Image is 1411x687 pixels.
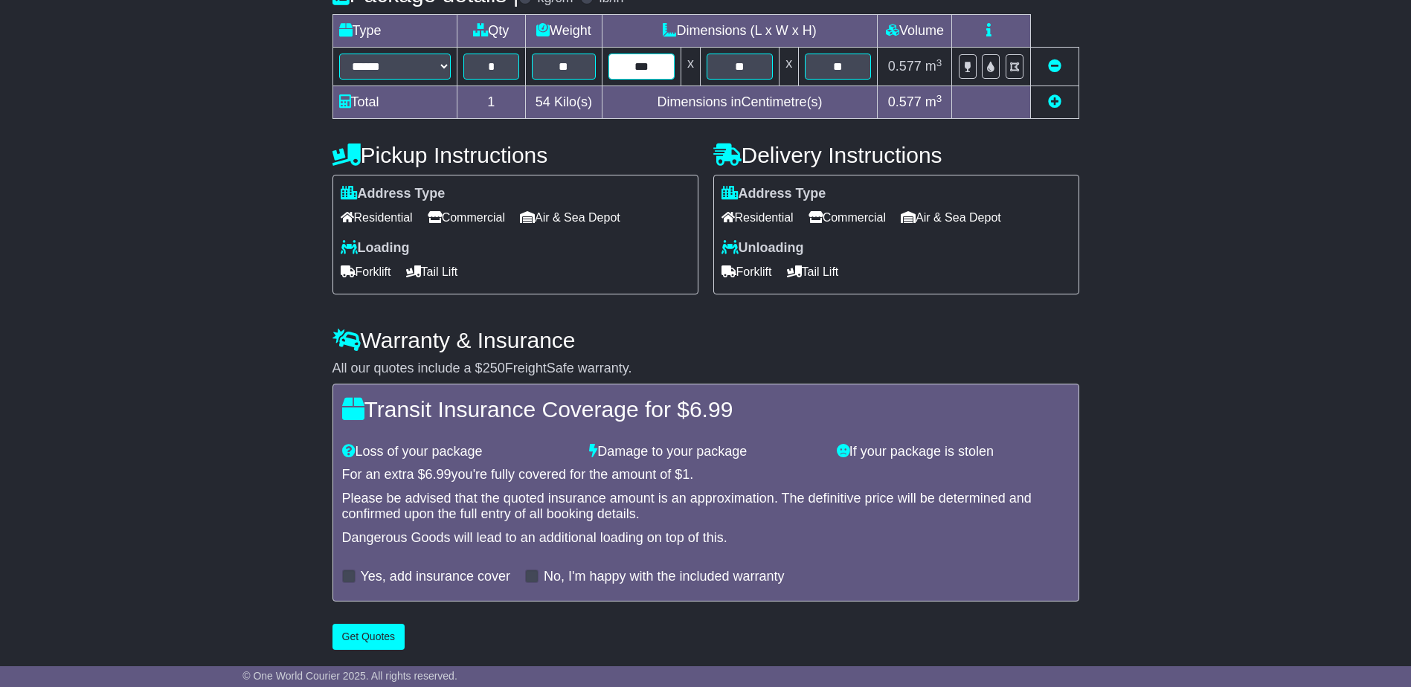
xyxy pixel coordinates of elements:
h4: Pickup Instructions [332,143,698,167]
div: For an extra $ you're fully covered for the amount of $ . [342,467,1070,483]
span: m [925,94,942,109]
label: Address Type [341,186,446,202]
h4: Warranty & Insurance [332,328,1079,352]
td: Kilo(s) [526,86,602,119]
label: Loading [341,240,410,257]
label: Address Type [721,186,826,202]
span: 6.99 [425,467,451,482]
td: 1 [457,86,526,119]
td: Weight [526,15,602,48]
span: 0.577 [888,94,922,109]
sup: 3 [936,57,942,68]
div: All our quotes include a $ FreightSafe warranty. [332,361,1079,377]
div: Damage to your package [582,444,829,460]
label: Yes, add insurance cover [361,569,510,585]
span: 1 [682,467,690,482]
h4: Delivery Instructions [713,143,1079,167]
label: Unloading [721,240,804,257]
span: Commercial [809,206,886,229]
td: x [681,48,700,86]
span: Tail Lift [406,260,458,283]
a: Add new item [1048,94,1061,109]
label: No, I'm happy with the included warranty [544,569,785,585]
td: Dimensions in Centimetre(s) [602,86,878,119]
div: Loss of your package [335,444,582,460]
span: Air & Sea Depot [901,206,1001,229]
td: Type [332,15,457,48]
span: Residential [341,206,413,229]
span: Air & Sea Depot [520,206,620,229]
span: m [925,59,942,74]
span: Residential [721,206,794,229]
div: Please be advised that the quoted insurance amount is an approximation. The definitive price will... [342,491,1070,523]
span: Tail Lift [787,260,839,283]
td: Volume [878,15,952,48]
td: Total [332,86,457,119]
td: Dimensions (L x W x H) [602,15,878,48]
td: Qty [457,15,526,48]
h4: Transit Insurance Coverage for $ [342,397,1070,422]
span: 54 [536,94,550,109]
span: Forklift [341,260,391,283]
div: If your package is stolen [829,444,1077,460]
a: Remove this item [1048,59,1061,74]
span: Forklift [721,260,772,283]
span: Commercial [428,206,505,229]
div: Dangerous Goods will lead to an additional loading on top of this. [342,530,1070,546]
span: 6.99 [690,397,733,422]
button: Get Quotes [332,624,405,650]
span: 250 [483,361,505,375]
td: x [780,48,799,86]
span: 0.577 [888,59,922,74]
span: © One World Courier 2025. All rights reserved. [242,670,457,682]
sup: 3 [936,93,942,104]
